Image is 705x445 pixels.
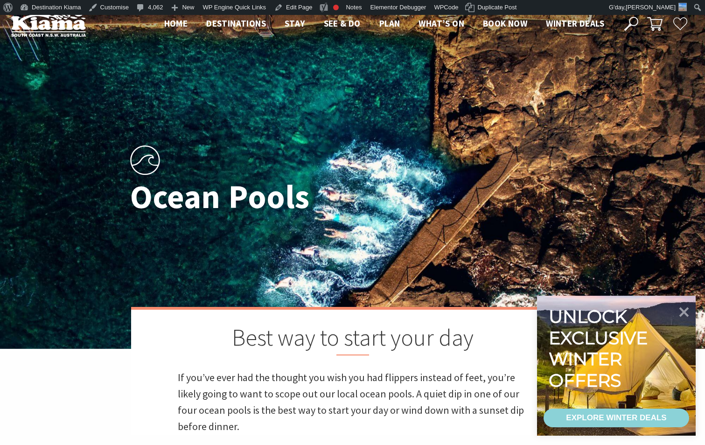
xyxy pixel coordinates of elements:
span: Stay [285,18,305,29]
span: See & Do [324,18,361,29]
span: Destinations [206,18,266,29]
div: Focus keyphrase not set [333,5,339,10]
span: [PERSON_NAME] [626,4,676,11]
h2: Best way to start your day [178,324,528,355]
div: Unlock exclusive winter offers [549,306,652,391]
nav: Main Menu [155,16,614,32]
span: Winter Deals [546,18,604,29]
span: What’s On [419,18,464,29]
div: EXPLORE WINTER DEALS [566,409,666,427]
span: Plan [379,18,400,29]
h1: Ocean Pools [130,179,394,215]
img: 3-150x150.jpg [678,3,687,11]
p: If you’ve ever had the thought you wish you had flippers instead of feet, you’re likely going to ... [178,369,528,435]
img: Kiama Logo [11,11,86,37]
a: EXPLORE WINTER DEALS [544,409,689,427]
span: Home [164,18,188,29]
span: Book now [483,18,527,29]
